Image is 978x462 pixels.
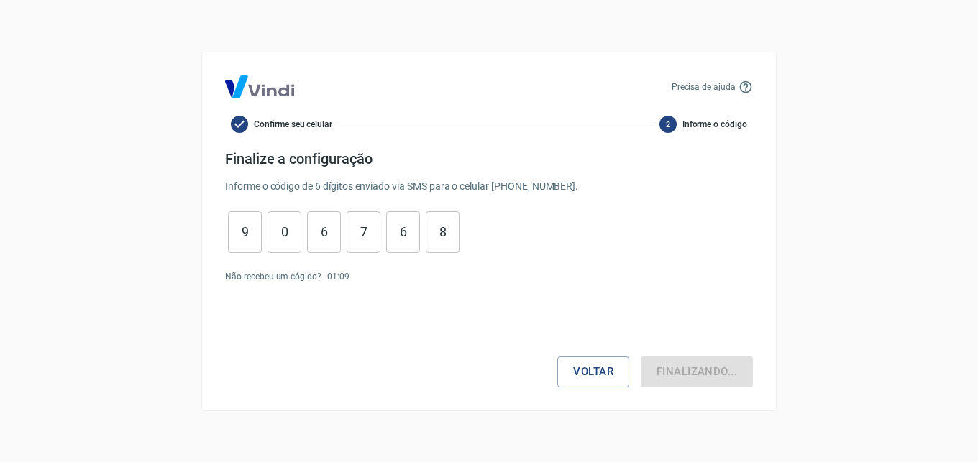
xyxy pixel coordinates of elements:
p: Não recebeu um cógido? [225,270,321,283]
p: 01 : 09 [327,270,349,283]
button: Voltar [557,356,629,387]
h4: Finalize a configuração [225,150,753,167]
span: Confirme seu celular [254,118,332,131]
p: Precisa de ajuda [672,80,736,93]
text: 2 [666,119,670,129]
img: Logo Vind [225,75,294,98]
p: Informe o código de 6 dígitos enviado via SMS para o celular [PHONE_NUMBER] . [225,179,753,194]
span: Informe o código [682,118,747,131]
